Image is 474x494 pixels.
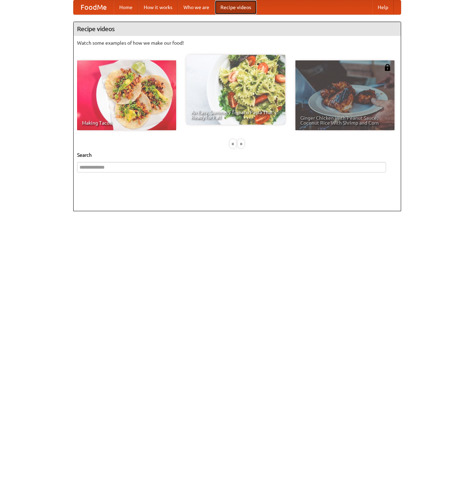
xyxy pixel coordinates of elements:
h5: Search [77,152,397,158]
span: Making Tacos [82,120,171,125]
a: How it works [138,0,178,14]
div: « [230,139,236,148]
a: Who we are [178,0,215,14]
a: Home [114,0,138,14]
p: Watch some examples of how we make our food! [77,39,397,46]
div: » [238,139,244,148]
img: 483408.png [384,64,391,71]
a: FoodMe [74,0,114,14]
a: Making Tacos [77,60,176,130]
h4: Recipe videos [74,22,401,36]
a: Help [372,0,394,14]
a: Recipe videos [215,0,257,14]
a: An Easy, Summery Tomato Pasta That's Ready for Fall [186,55,285,125]
span: An Easy, Summery Tomato Pasta That's Ready for Fall [191,110,280,120]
